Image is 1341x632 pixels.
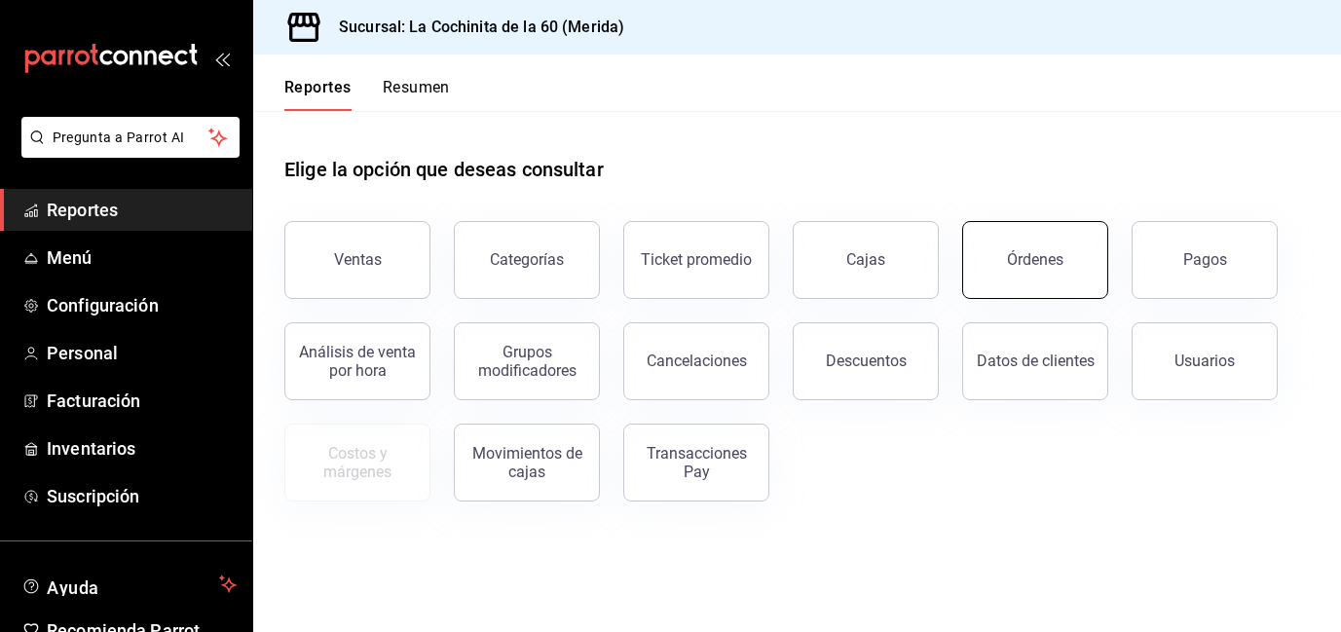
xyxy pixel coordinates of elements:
[977,352,1095,370] div: Datos de clientes
[826,352,907,370] div: Descuentos
[284,322,430,400] button: Análisis de venta por hora
[284,155,604,184] h1: Elige la opción que deseas consultar
[1183,250,1227,269] div: Pagos
[623,221,769,299] button: Ticket promedio
[47,483,237,509] span: Suscripción
[284,78,450,111] div: navigation tabs
[47,340,237,366] span: Personal
[454,322,600,400] button: Grupos modificadores
[636,444,757,481] div: Transacciones Pay
[14,141,240,162] a: Pregunta a Parrot AI
[1007,250,1063,269] div: Órdenes
[454,424,600,502] button: Movimientos de cajas
[454,221,600,299] button: Categorías
[623,322,769,400] button: Cancelaciones
[47,388,237,414] span: Facturación
[623,424,769,502] button: Transacciones Pay
[846,248,886,272] div: Cajas
[383,78,450,111] button: Resumen
[793,221,939,299] a: Cajas
[284,424,430,502] button: Contrata inventarios para ver este reporte
[962,322,1108,400] button: Datos de clientes
[641,250,752,269] div: Ticket promedio
[47,292,237,318] span: Configuración
[47,573,211,596] span: Ayuda
[284,78,352,111] button: Reportes
[1132,322,1278,400] button: Usuarios
[284,221,430,299] button: Ventas
[490,250,564,269] div: Categorías
[214,51,230,66] button: open_drawer_menu
[21,117,240,158] button: Pregunta a Parrot AI
[47,197,237,223] span: Reportes
[47,244,237,271] span: Menú
[334,250,382,269] div: Ventas
[53,128,209,148] span: Pregunta a Parrot AI
[47,435,237,462] span: Inventarios
[962,221,1108,299] button: Órdenes
[793,322,939,400] button: Descuentos
[297,343,418,380] div: Análisis de venta por hora
[1132,221,1278,299] button: Pagos
[647,352,747,370] div: Cancelaciones
[323,16,624,39] h3: Sucursal: La Cochinita de la 60 (Merida)
[1174,352,1235,370] div: Usuarios
[466,444,587,481] div: Movimientos de cajas
[297,444,418,481] div: Costos y márgenes
[466,343,587,380] div: Grupos modificadores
